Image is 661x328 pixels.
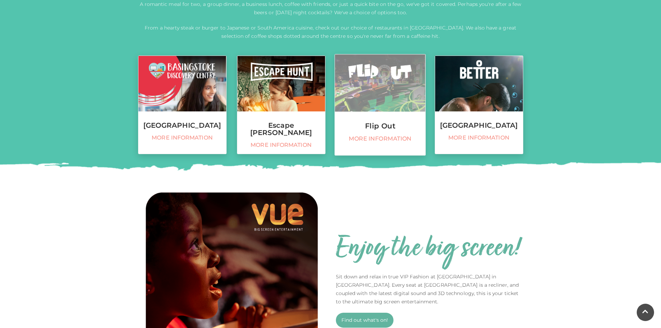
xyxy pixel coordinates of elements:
h3: [GEOGRAPHIC_DATA] [435,122,523,129]
p: Sit down and relax in true VIP Fashion at [GEOGRAPHIC_DATA] in [GEOGRAPHIC_DATA]. Every seat at [... [336,272,523,306]
h3: Escape [PERSON_NAME] [237,122,325,136]
p: From a hearty steak or burger to Japanese or South America cuisine, check out our choice of resta... [138,24,523,40]
span: More information [142,134,223,141]
h3: [GEOGRAPHIC_DATA] [138,122,226,129]
span: More information [338,135,422,143]
img: Escape Hunt, Festival Place, Basingstoke [237,56,325,111]
span: More information [439,134,519,141]
h2: Enjoy the big screen! [336,232,520,266]
a: Find out what's on! [336,313,393,328]
span: More information [241,142,322,149]
h3: Flip Out [335,122,425,130]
